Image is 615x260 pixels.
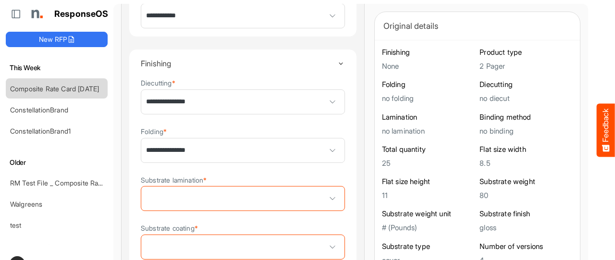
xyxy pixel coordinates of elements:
[480,62,573,70] h5: 2 Pager
[382,191,475,199] h5: 11
[10,221,22,229] a: test
[382,159,475,167] h5: 25
[480,112,573,122] h6: Binding method
[597,103,615,157] button: Feedback
[10,106,68,114] a: ConstellationBrand
[480,177,573,186] h6: Substrate weight
[382,94,475,102] h5: no folding
[382,177,475,186] h6: Flat size height
[480,145,573,154] h6: Flat size width
[480,94,573,102] h5: no diecut
[480,223,573,232] h5: gloss
[480,80,573,89] h6: Diecutting
[10,127,71,135] a: ConstellationBrand1
[141,50,345,77] summary: Toggle content
[382,48,475,57] h6: Finishing
[10,85,99,93] a: Composite Rate Card [DATE]
[480,242,573,251] h6: Number of versions
[6,157,108,168] h6: Older
[141,79,175,87] label: Diecutting
[141,128,167,135] label: Folding
[141,59,337,68] h4: Finishing
[141,176,207,184] label: Substrate lamination
[383,19,571,33] div: Original details
[382,62,475,70] h5: None
[382,127,475,135] h5: no lamination
[26,4,46,24] img: Northell
[54,9,109,19] h1: ResponseOS
[382,112,475,122] h6: Lamination
[480,48,573,57] h6: Product type
[480,191,573,199] h5: 80
[10,200,42,208] a: Walgreens
[6,62,108,73] h6: This Week
[141,224,198,232] label: Substrate coating
[382,223,475,232] h5: # (Pounds)
[382,145,475,154] h6: Total quantity
[480,209,573,219] h6: Substrate finish
[10,179,144,187] a: RM Test File _ Composite Rate Card [DATE]
[480,127,573,135] h5: no binding
[382,242,475,251] h6: Substrate type
[6,32,108,47] button: New RFP
[382,209,475,219] h6: Substrate weight unit
[480,159,573,167] h5: 8.5
[382,80,475,89] h6: Folding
